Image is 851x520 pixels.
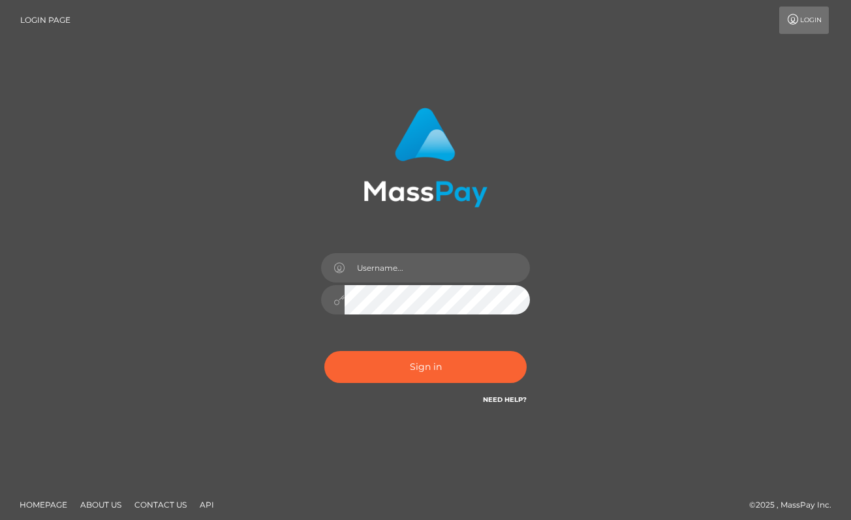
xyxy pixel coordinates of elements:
[194,495,219,515] a: API
[779,7,829,34] a: Login
[345,253,530,283] input: Username...
[364,108,487,207] img: MassPay Login
[20,7,70,34] a: Login Page
[14,495,72,515] a: Homepage
[129,495,192,515] a: Contact Us
[324,351,527,383] button: Sign in
[749,498,841,512] div: © 2025 , MassPay Inc.
[483,395,527,404] a: Need Help?
[75,495,127,515] a: About Us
